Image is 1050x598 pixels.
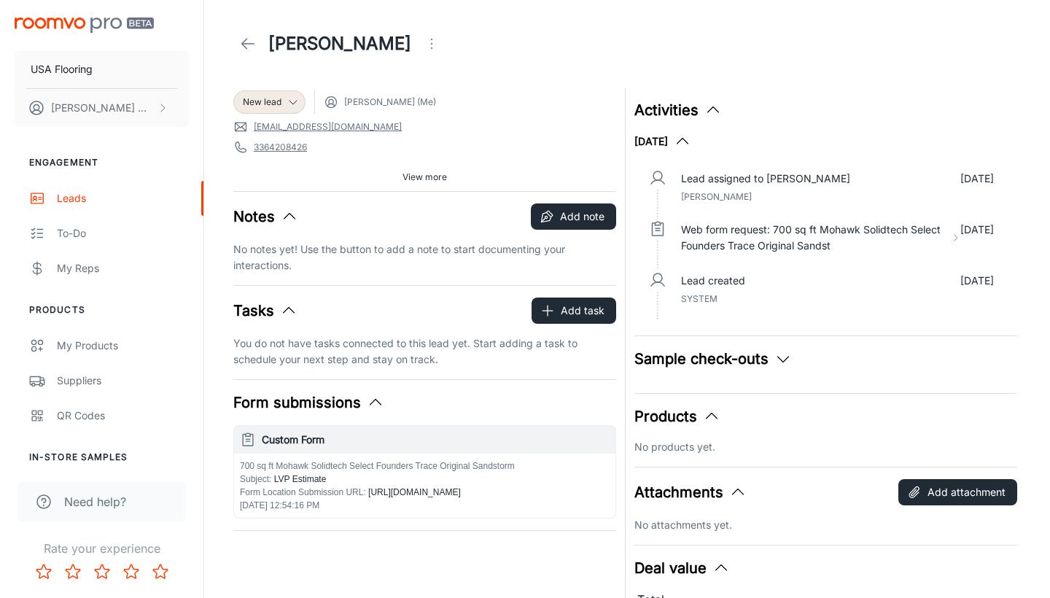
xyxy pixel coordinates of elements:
img: Roomvo PRO Beta [15,18,154,33]
button: Rate 1 star [29,557,58,586]
button: Deal value [634,557,730,579]
p: [DATE] [960,273,994,289]
p: [PERSON_NAME] Worthington [51,100,154,116]
p: No notes yet! Use the button to add a note to start documenting your interactions. [233,241,616,273]
button: Rate 3 star [87,557,117,586]
div: My Reps [57,260,189,276]
button: Open menu [417,29,446,58]
p: [DATE] [960,171,994,187]
p: Lead assigned to [PERSON_NAME] [681,171,850,187]
span: New lead [243,96,281,109]
button: Tasks [233,300,297,322]
p: No attachments yet. [634,517,1017,533]
h6: Custom Form [262,432,610,448]
div: Leads [57,190,189,206]
span: Subject : [240,474,271,484]
button: Add task [532,298,616,324]
button: [PERSON_NAME] Worthington [15,89,189,127]
h1: [PERSON_NAME] [268,31,411,57]
button: Sample check-outs [634,348,792,370]
button: Form submissions [233,392,384,413]
span: LVP Estimate [271,474,326,484]
button: Activities [634,99,722,121]
button: [DATE] [634,133,691,150]
button: USA Flooring [15,50,189,88]
span: [PERSON_NAME] (Me) [344,96,436,109]
button: Products [634,405,720,427]
div: To-do [57,225,189,241]
button: Rate 5 star [146,557,175,586]
span: View more [402,171,447,184]
div: New lead [233,90,306,114]
p: No products yet. [634,439,1017,455]
button: Attachments [634,481,747,503]
a: [EMAIL_ADDRESS][DOMAIN_NAME] [254,120,402,133]
span: [PERSON_NAME] [681,191,752,202]
a: 3364208426 [254,141,307,154]
div: QR Codes [57,408,189,424]
button: View more [397,166,453,188]
p: USA Flooring [31,61,93,77]
span: [URL][DOMAIN_NAME] [366,487,461,497]
span: Form Location Submission URL : [240,487,366,497]
button: Notes [233,206,298,228]
p: 700 sq ft Mohawk Solidtech Select Founders Trace Original Sandstorm [240,459,610,473]
span: System [681,293,717,304]
div: Suppliers [57,373,189,389]
span: Need help? [64,493,126,510]
button: Rate 4 star [117,557,146,586]
p: Lead created [681,273,745,289]
button: Add note [531,203,616,230]
p: Rate your experience [12,540,192,557]
span: [DATE] 12:54:16 PM [240,500,319,510]
div: My Products [57,338,189,354]
p: Web form request: 700 sq ft Mohawk Solidtech Select Founders Trace Original Sandst [681,222,945,254]
button: Rate 2 star [58,557,87,586]
button: Custom Form700 sq ft Mohawk Solidtech Select Founders Trace Original SandstormSubject: LVP Estima... [234,426,615,518]
button: Add attachment [898,479,1017,505]
p: You do not have tasks connected to this lead yet. Start adding a task to schedule your next step ... [233,335,616,368]
p: [DATE] [960,222,994,254]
